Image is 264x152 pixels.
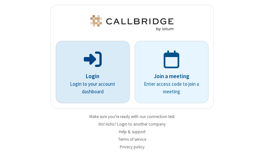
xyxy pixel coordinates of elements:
a: Make sure you're ready with our connection test [89,114,175,119]
button: LoginLogin to your account dashboard [56,41,130,103]
li: Not Astra? [50,121,214,127]
a: Help & support [119,129,146,135]
p: Enter access code to join a meeting [144,80,199,95]
a: Privacy policy [120,144,145,150]
p: Login [65,72,120,81]
p: Login to your account dashboard [65,80,120,95]
a: Terms of service [118,137,146,142]
p: Join a meeting [144,72,199,81]
button: Login to another company [117,121,166,127]
a: Join a meetingEnter access code to join a meeting [135,41,209,103]
img: Astra [89,15,175,31]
